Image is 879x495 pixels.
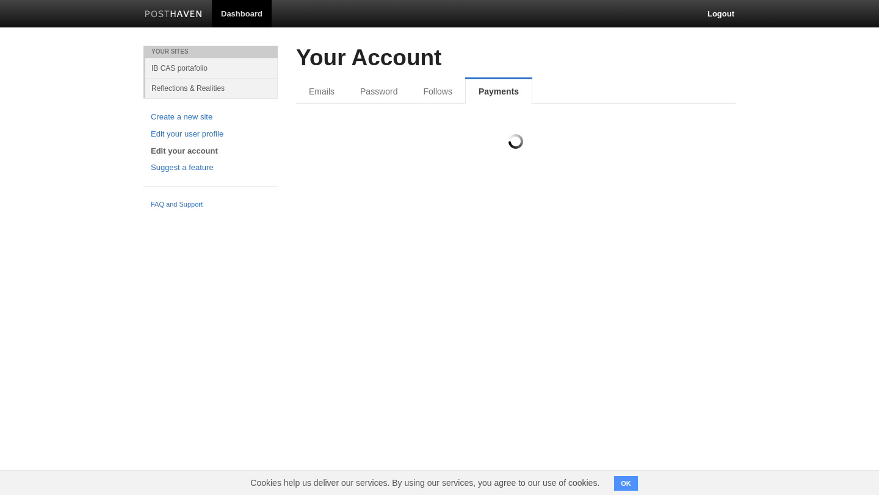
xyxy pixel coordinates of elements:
[151,111,270,124] a: Create a new site
[151,199,270,210] a: FAQ and Support
[238,471,612,495] span: Cookies help us deliver our services. By using our services, you agree to our use of cookies.
[465,79,532,104] a: Payments
[296,46,736,71] h2: Your Account
[145,58,278,78] a: IB CAS portafolio
[151,145,270,158] a: Edit your account
[143,46,278,58] li: Your Sites
[151,128,270,141] a: Edit your user profile
[145,78,278,98] a: Reflections & Realities
[508,134,523,149] img: loading.gif
[614,476,638,491] button: OK
[410,79,465,104] a: Follows
[296,79,347,104] a: Emails
[347,79,410,104] a: Password
[145,10,203,20] img: Posthaven-bar
[151,162,270,174] a: Suggest a feature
